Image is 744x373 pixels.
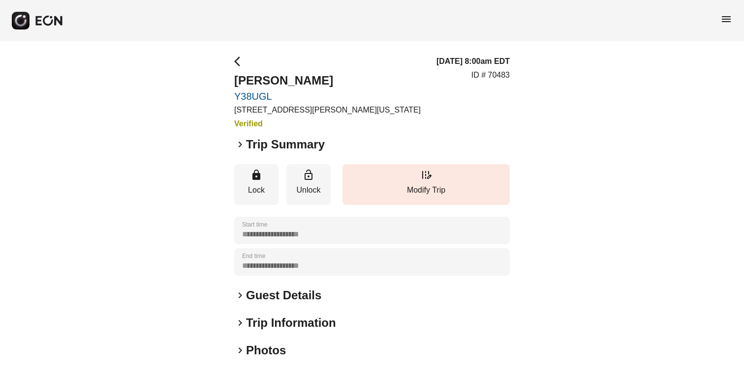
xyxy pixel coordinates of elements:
p: Modify Trip [347,184,505,196]
h2: [PERSON_NAME] [234,73,421,88]
p: Unlock [291,184,326,196]
span: lock [250,169,262,181]
span: keyboard_arrow_right [234,289,246,301]
span: arrow_back_ios [234,56,246,67]
a: Y38UGL [234,90,421,102]
h3: [DATE] 8:00am EDT [436,56,510,67]
span: keyboard_arrow_right [234,139,246,150]
span: menu [720,13,732,25]
h2: Trip Information [246,315,336,331]
span: edit_road [420,169,432,181]
span: keyboard_arrow_right [234,344,246,356]
h2: Trip Summary [246,137,325,152]
button: Unlock [286,164,331,205]
h2: Photos [246,343,286,358]
p: Lock [239,184,274,196]
button: Modify Trip [342,164,510,205]
span: keyboard_arrow_right [234,317,246,329]
p: ID # 70483 [471,69,510,81]
p: [STREET_ADDRESS][PERSON_NAME][US_STATE] [234,104,421,116]
span: lock_open [303,169,314,181]
h3: Verified [234,118,421,130]
h2: Guest Details [246,287,321,303]
button: Lock [234,164,279,205]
